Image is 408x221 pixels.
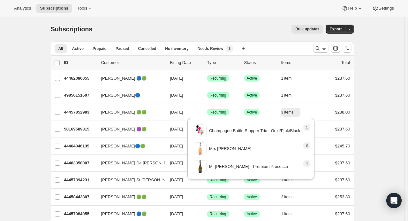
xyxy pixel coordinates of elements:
[228,46,230,51] span: 1
[101,143,146,149] span: [PERSON_NAME]🔵🟢
[335,127,350,131] span: $237.60
[51,26,93,33] span: Subscriptions
[97,73,161,83] button: [PERSON_NAME] 🔵🟢
[209,146,251,152] p: Mrs [PERSON_NAME]
[97,158,161,168] button: [PERSON_NAME] De [PERSON_NAME]🟠
[335,144,350,148] span: $245.70
[331,44,340,53] button: Customize table column order and visibility
[170,144,183,148] span: [DATE]
[101,126,147,132] span: [PERSON_NAME] 🟣🟢
[64,211,96,217] p: 44457984055
[386,193,402,208] div: Open Intercom Messenger
[36,4,72,13] button: Subscriptions
[281,194,294,200] span: 2 items
[73,4,97,13] button: Tools
[281,211,292,217] span: 1 item
[101,75,147,82] span: [PERSON_NAME] 🔵🟢
[247,194,257,200] span: Active
[101,109,147,115] span: [PERSON_NAME] 🟢🟢
[306,125,308,130] span: 1
[238,44,248,53] button: Create new view
[207,59,239,66] div: Type
[97,90,161,100] button: [PERSON_NAME]🔵
[244,59,276,66] p: Status
[58,46,63,51] span: All
[335,161,350,165] span: $237.60
[281,59,313,66] div: Items
[165,46,188,51] span: No inventory
[306,161,308,166] span: 4
[194,160,207,173] img: variant image
[198,46,223,51] span: Needs Review
[313,44,329,53] button: Search and filter results
[64,75,96,82] p: 44462080055
[343,44,351,53] button: Sort the results
[101,160,182,166] span: [PERSON_NAME] De [PERSON_NAME]🟠
[97,124,161,134] button: [PERSON_NAME] 🟣🟢
[64,91,350,100] div: 49856151607[PERSON_NAME]🔵[DATE]SuccessRecurringSuccessActive1 item$237.60
[64,194,96,200] p: 44458442807
[209,128,300,134] p: Champagne Bottle Stopper Trio - Gold/Pink/Black
[64,59,96,66] p: ID
[170,59,202,66] p: Billing Date
[281,74,299,83] button: 1 item
[101,211,147,217] span: [PERSON_NAME] 🔵🟢
[326,25,345,34] button: Export
[97,107,161,117] button: [PERSON_NAME] 🟢🟢
[281,193,301,201] button: 2 items
[64,92,96,99] p: 49856151607
[64,177,96,183] p: 44457394231
[338,4,367,13] button: Help
[295,27,319,32] span: Bulk updates
[335,93,350,98] span: $237.60
[101,92,140,99] span: [PERSON_NAME]🔵
[281,108,301,117] button: 3 items
[281,110,294,115] span: 3 items
[348,6,357,11] span: Help
[210,194,226,200] span: Recurring
[210,211,226,217] span: Recurring
[170,194,183,199] span: [DATE]
[77,6,87,11] span: Tools
[210,93,226,98] span: Recurring
[64,126,96,132] p: 58169589815
[379,6,394,11] span: Settings
[335,178,350,182] span: $237.60
[368,4,398,13] button: Settings
[64,160,96,166] p: 44463358007
[281,91,299,100] button: 1 item
[335,110,350,114] span: $288.00
[194,124,207,137] img: variant image
[64,193,350,201] div: 44458442807[PERSON_NAME] 🟢🟢[DATE]SuccessRecurringSuccessActive2 items$253.80
[10,4,35,13] button: Analytics
[64,108,350,117] div: 44457852983[PERSON_NAME] 🟢🟢[DATE]SuccessRecurringSuccessActive3 items$288.00
[247,211,257,217] span: Active
[170,110,183,114] span: [DATE]
[97,141,161,151] button: [PERSON_NAME]🔵🟢
[93,46,107,51] span: Prepaid
[97,209,161,219] button: [PERSON_NAME] 🔵🟢
[210,110,226,115] span: Recurring
[40,6,68,11] span: Subscriptions
[64,209,350,218] div: 44457984055[PERSON_NAME] 🔵🟢[DATE]SuccessRecurringSuccessActive1 item$237.60
[97,192,161,202] button: [PERSON_NAME] 🟢🟢
[329,27,342,32] span: Export
[281,93,292,98] span: 1 item
[281,76,292,81] span: 1 item
[138,46,156,51] span: Cancelled
[64,109,96,115] p: 44457852983
[247,93,257,98] span: Active
[291,25,323,34] button: Bulk updates
[335,194,350,199] span: $253.80
[64,125,350,134] div: 58169589815[PERSON_NAME] 🟣🟢[DATE]SuccessRecurringSuccessActive1 item$237.60
[101,194,147,200] span: [PERSON_NAME] 🟢🟢
[101,177,186,183] span: [PERSON_NAME] St [PERSON_NAME]🔵🟢
[64,176,350,185] div: 44457394231[PERSON_NAME] St [PERSON_NAME]🔵🟢[DATE]SuccessRecurringSuccessActive1 item$237.60
[170,76,183,81] span: [DATE]
[170,211,183,216] span: [DATE]
[170,127,183,131] span: [DATE]
[64,74,350,83] div: 44462080055[PERSON_NAME] 🔵🟢[DATE]SuccessRecurringSuccessActive1 item$237.60
[210,76,226,81] span: Recurring
[247,76,257,81] span: Active
[14,6,31,11] span: Analytics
